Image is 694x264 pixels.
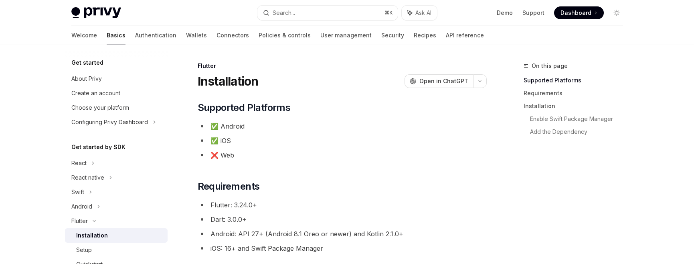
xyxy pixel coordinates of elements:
[198,74,259,88] h1: Installation
[497,9,513,17] a: Demo
[71,74,102,84] div: About Privy
[530,125,629,138] a: Add the Dependency
[320,26,372,45] a: User management
[198,121,487,132] li: ✅ Android
[135,26,176,45] a: Authentication
[524,74,629,87] a: Supported Platforms
[71,26,97,45] a: Welcome
[259,26,311,45] a: Policies & controls
[76,245,92,255] div: Setup
[198,135,487,146] li: ✅ iOS
[71,187,84,197] div: Swift
[71,7,121,18] img: light logo
[198,199,487,211] li: Flutter: 3.24.0+
[405,74,473,88] button: Open in ChatGPT
[71,103,129,113] div: Choose your platform
[530,113,629,125] a: Enable Swift Package Manager
[446,26,484,45] a: API reference
[65,228,168,243] a: Installation
[402,6,437,20] button: Ask AI
[71,88,120,98] div: Create an account
[198,62,487,70] div: Flutter
[198,243,487,254] li: iOS: 16+ and Swift Package Manager
[554,6,604,19] a: Dashboard
[65,86,168,100] a: Create an account
[71,58,103,68] h5: Get started
[198,228,487,239] li: Android: API 27+ (Android 8.1 Oreo or newer) and Kotlin 2.1.0+
[532,61,568,71] span: On this page
[65,243,168,257] a: Setup
[71,173,104,182] div: React native
[415,9,431,17] span: Ask AI
[71,216,88,226] div: Flutter
[216,26,249,45] a: Connectors
[198,214,487,225] li: Dart: 3.0.0+
[198,101,291,114] span: Supported Platforms
[560,9,591,17] span: Dashboard
[381,26,404,45] a: Security
[384,10,393,16] span: ⌘ K
[76,231,108,240] div: Installation
[186,26,207,45] a: Wallets
[71,158,87,168] div: React
[414,26,436,45] a: Recipes
[71,117,148,127] div: Configuring Privy Dashboard
[71,202,92,211] div: Android
[610,6,623,19] button: Toggle dark mode
[273,8,295,18] div: Search...
[65,100,168,115] a: Choose your platform
[71,142,125,152] h5: Get started by SDK
[198,149,487,161] li: ❌ Web
[198,180,260,193] span: Requirements
[65,72,168,86] a: About Privy
[522,9,544,17] a: Support
[107,26,125,45] a: Basics
[257,6,398,20] button: Search...⌘K
[524,87,629,100] a: Requirements
[524,100,629,113] a: Installation
[419,77,468,85] span: Open in ChatGPT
